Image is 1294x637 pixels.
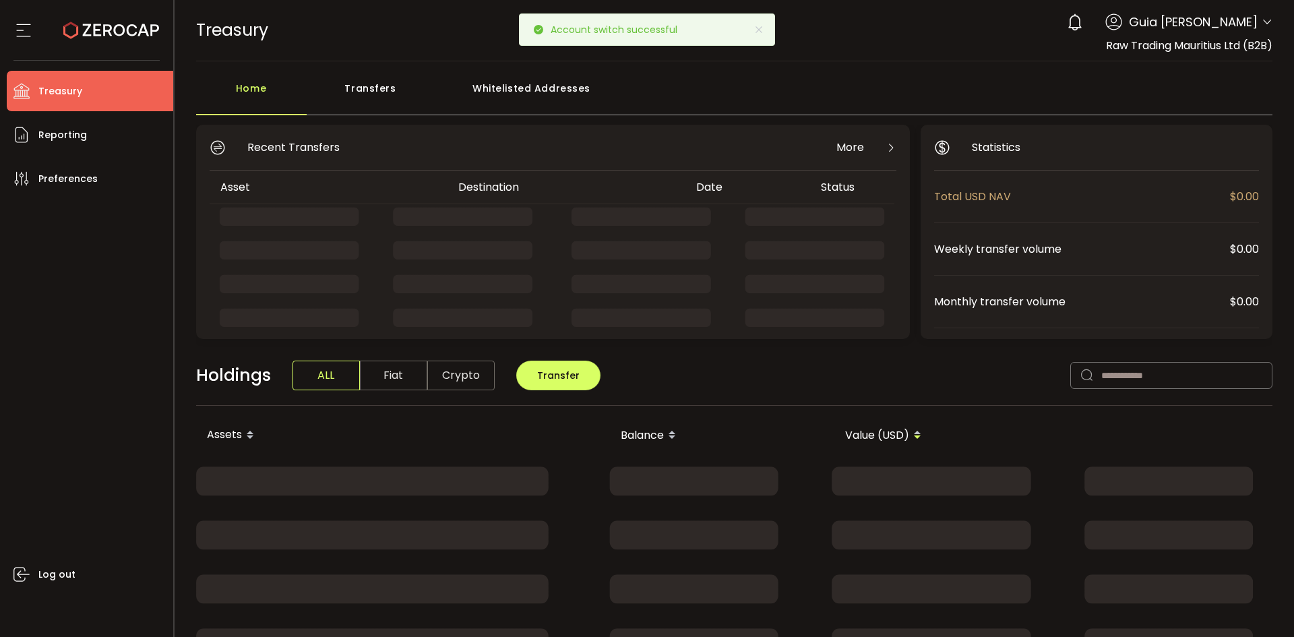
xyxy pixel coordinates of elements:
[836,139,864,156] span: More
[1230,241,1259,257] span: $0.00
[551,25,688,34] p: Account switch successful
[934,241,1230,257] span: Weekly transfer volume
[307,75,435,115] div: Transfers
[38,125,87,145] span: Reporting
[441,424,687,447] div: Balance
[448,179,685,195] div: Destination
[687,424,932,447] div: Value (USD)
[196,424,441,447] div: Assets
[1129,13,1258,31] span: Guia [PERSON_NAME]
[1106,38,1272,53] span: Raw Trading Mauritius Ltd (B2B)
[516,361,600,390] button: Transfer
[1137,491,1294,637] iframe: Chat Widget
[196,75,307,115] div: Home
[1230,188,1259,205] span: $0.00
[685,179,810,195] div: Date
[972,139,1020,156] span: Statistics
[292,361,360,390] span: ALL
[247,139,340,156] span: Recent Transfers
[810,179,894,195] div: Status
[435,75,629,115] div: Whitelisted Addresses
[934,293,1230,310] span: Monthly transfer volume
[360,361,427,390] span: Fiat
[196,18,268,42] span: Treasury
[38,169,98,189] span: Preferences
[38,565,75,584] span: Log out
[537,369,580,382] span: Transfer
[427,361,495,390] span: Crypto
[1230,293,1259,310] span: $0.00
[210,179,448,195] div: Asset
[38,82,82,101] span: Treasury
[196,363,271,388] span: Holdings
[934,188,1230,205] span: Total USD NAV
